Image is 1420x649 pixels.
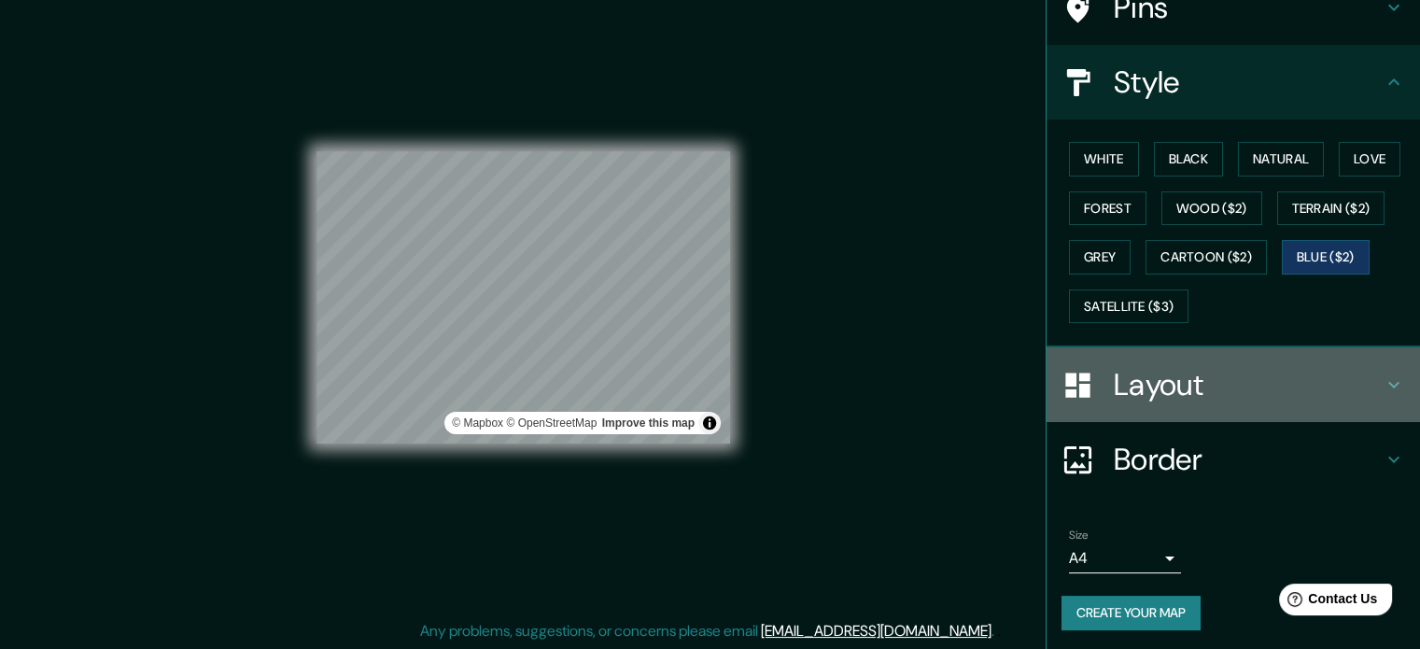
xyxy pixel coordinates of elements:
h4: Style [1114,63,1383,101]
button: Satellite ($3) [1069,289,1188,324]
a: OpenStreetMap [506,416,597,430]
button: Toggle attribution [698,412,721,434]
button: Natural [1238,142,1324,176]
a: [EMAIL_ADDRESS][DOMAIN_NAME] [761,621,991,641]
button: Terrain ($2) [1277,191,1385,226]
button: Black [1154,142,1224,176]
button: Grey [1069,240,1131,275]
p: Any problems, suggestions, or concerns please email . [420,620,994,642]
div: Border [1047,422,1420,497]
div: Layout [1047,347,1420,422]
a: Map feedback [602,416,695,430]
button: Create your map [1061,596,1201,630]
a: Mapbox [452,416,503,430]
h4: Layout [1114,366,1383,403]
h4: Border [1114,441,1383,478]
button: Wood ($2) [1161,191,1262,226]
div: Style [1047,45,1420,120]
button: Blue ($2) [1282,240,1370,275]
div: . [994,620,997,642]
iframe: Help widget launcher [1254,576,1399,628]
button: White [1069,142,1139,176]
div: . [997,620,1001,642]
div: A4 [1069,543,1181,573]
button: Forest [1069,191,1146,226]
canvas: Map [316,151,730,444]
label: Size [1069,528,1089,543]
button: Love [1339,142,1400,176]
button: Cartoon ($2) [1146,240,1267,275]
